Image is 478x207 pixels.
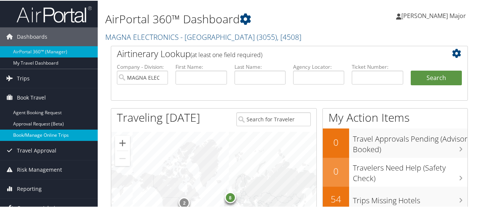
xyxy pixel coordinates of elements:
a: [PERSON_NAME] Major [396,4,473,26]
h3: Travelers Need Help (Safety Check) [353,158,467,183]
h2: 0 [323,135,349,148]
button: Zoom in [115,135,130,150]
label: Agency Locator: [293,62,344,70]
label: Last Name: [234,62,286,70]
h3: Travel Approvals Pending (Advisor Booked) [353,129,467,154]
a: 0Travelers Need Help (Safety Check) [323,157,467,186]
a: MAGNA ELECTRONICS - [GEOGRAPHIC_DATA] [105,31,301,41]
span: Trips [17,68,30,87]
img: airportal-logo.png [17,5,92,23]
button: Search [411,70,462,85]
label: Ticket Number: [352,62,403,70]
span: Book Travel [17,88,46,106]
span: (at least one field required) [191,50,262,58]
span: Risk Management [17,160,62,178]
div: 8 [225,191,236,202]
h2: 54 [323,192,349,205]
button: Zoom out [115,150,130,165]
label: First Name: [175,62,227,70]
span: [PERSON_NAME] Major [401,11,466,19]
h1: My Action Items [323,109,467,125]
span: Dashboards [17,27,47,45]
a: 0Travel Approvals Pending (Advisor Booked) [323,128,467,157]
label: Company - Division: [117,62,168,70]
h2: 0 [323,164,349,177]
h1: Traveling [DATE] [117,109,200,125]
span: ( 3055 ) [257,31,277,41]
span: Travel Approval [17,141,56,159]
h1: AirPortal 360™ Dashboard [105,11,351,26]
h3: Trips Missing Hotels [353,191,467,205]
input: Search for Traveler [236,112,310,125]
span: , [ 4508 ] [277,31,301,41]
span: Reporting [17,179,42,198]
h2: Airtinerary Lookup [117,47,432,59]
